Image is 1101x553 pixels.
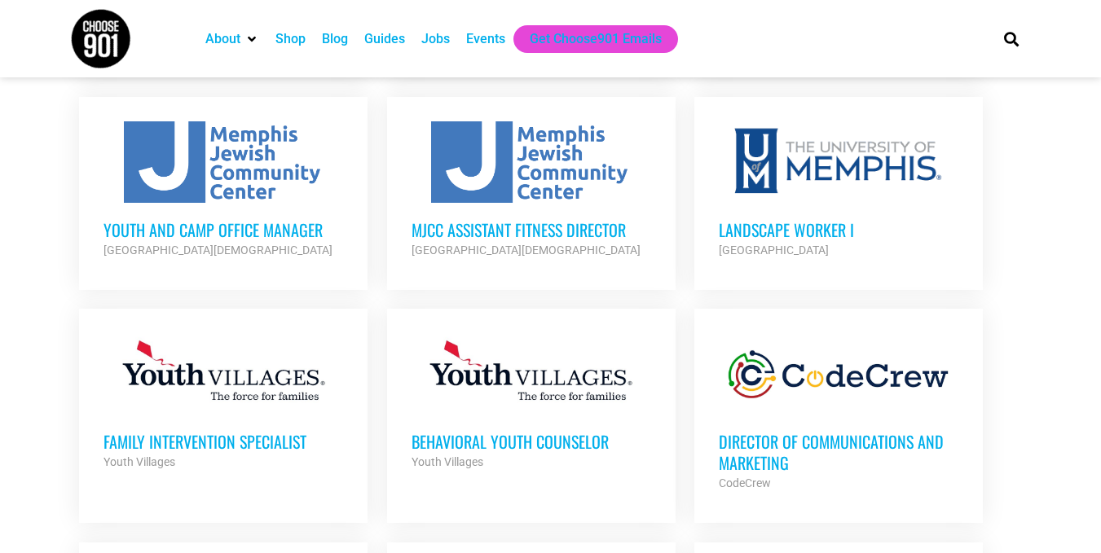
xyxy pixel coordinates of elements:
a: MJCC Assistant Fitness Director [GEOGRAPHIC_DATA][DEMOGRAPHIC_DATA] [387,97,676,284]
a: Guides [364,29,405,49]
strong: Youth Villages [103,455,175,468]
h3: Landscape Worker I [719,219,958,240]
a: Blog [322,29,348,49]
a: Get Choose901 Emails [530,29,662,49]
a: Director of Communications and Marketing CodeCrew [694,309,983,517]
nav: Main nav [197,25,976,53]
div: Search [998,25,1024,52]
a: Youth and Camp Office Manager [GEOGRAPHIC_DATA][DEMOGRAPHIC_DATA] [79,97,368,284]
h3: Youth and Camp Office Manager [103,219,343,240]
strong: [GEOGRAPHIC_DATA][DEMOGRAPHIC_DATA] [412,244,641,257]
a: Landscape Worker I [GEOGRAPHIC_DATA] [694,97,983,284]
strong: [GEOGRAPHIC_DATA][DEMOGRAPHIC_DATA] [103,244,333,257]
a: Jobs [421,29,450,49]
h3: MJCC Assistant Fitness Director [412,219,651,240]
a: Events [466,29,505,49]
div: About [197,25,267,53]
a: Family Intervention Specialist Youth Villages [79,309,368,496]
h3: Behavioral Youth Counselor [412,431,651,452]
a: Shop [275,29,306,49]
strong: CodeCrew [719,476,771,489]
a: Behavioral Youth Counselor Youth Villages [387,309,676,496]
strong: Youth Villages [412,455,483,468]
a: About [205,29,240,49]
h3: Director of Communications and Marketing [719,431,958,473]
strong: [GEOGRAPHIC_DATA] [719,244,829,257]
h3: Family Intervention Specialist [103,431,343,452]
